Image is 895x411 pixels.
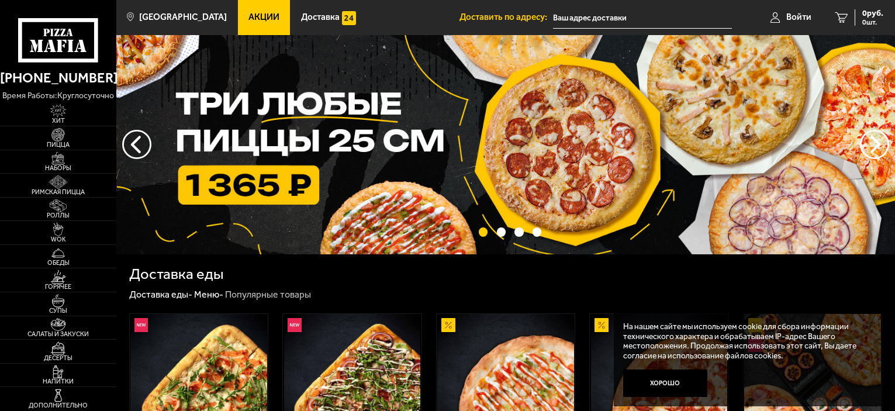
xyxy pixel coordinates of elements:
span: [GEOGRAPHIC_DATA] [139,13,227,22]
h1: Доставка еды [129,267,223,282]
button: точки переключения [497,227,506,236]
button: предыдущий [860,130,889,159]
img: 15daf4d41897b9f0e9f617042186c801.svg [342,11,356,25]
img: Акционный [441,318,455,332]
span: 0 руб. [862,9,883,18]
div: Популярные товары [225,289,311,301]
p: На нашем сайте мы используем cookie для сбора информации технического характера и обрабатываем IP... [623,322,866,360]
img: Акционный [595,318,609,332]
input: Ваш адрес доставки [553,7,732,29]
button: точки переключения [533,227,541,236]
a: Доставка еды- [129,289,192,300]
img: Новинка [288,318,302,332]
button: точки переключения [514,227,523,236]
span: Войти [786,13,811,22]
span: Доставить по адресу: [459,13,553,22]
button: Хорошо [623,369,707,398]
a: Меню- [194,289,223,300]
span: Доставка [301,13,340,22]
button: точки переключения [479,227,488,236]
span: Акции [248,13,279,22]
img: Новинка [134,318,148,332]
button: следующий [122,130,151,159]
span: 0 шт. [862,19,883,26]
